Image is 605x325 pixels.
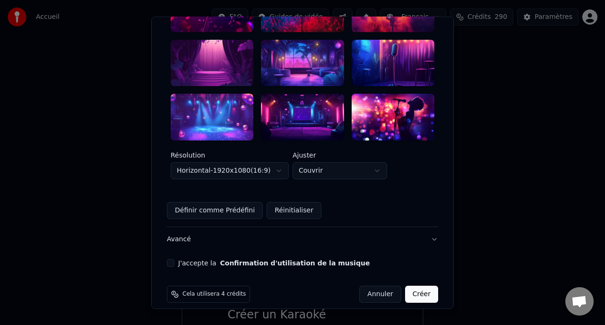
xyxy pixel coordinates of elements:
button: Réinitialiser [267,202,321,219]
label: Ajuster [293,152,387,158]
button: J'accepte la [220,260,370,266]
button: Annuler [359,286,401,303]
label: J'accepte la [178,260,370,266]
button: Créer [405,286,438,303]
label: Résolution [171,152,289,158]
button: Avancé [167,227,438,252]
span: Cela utilisera 4 crédits [182,290,246,298]
button: Définir comme Prédéfini [167,202,263,219]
